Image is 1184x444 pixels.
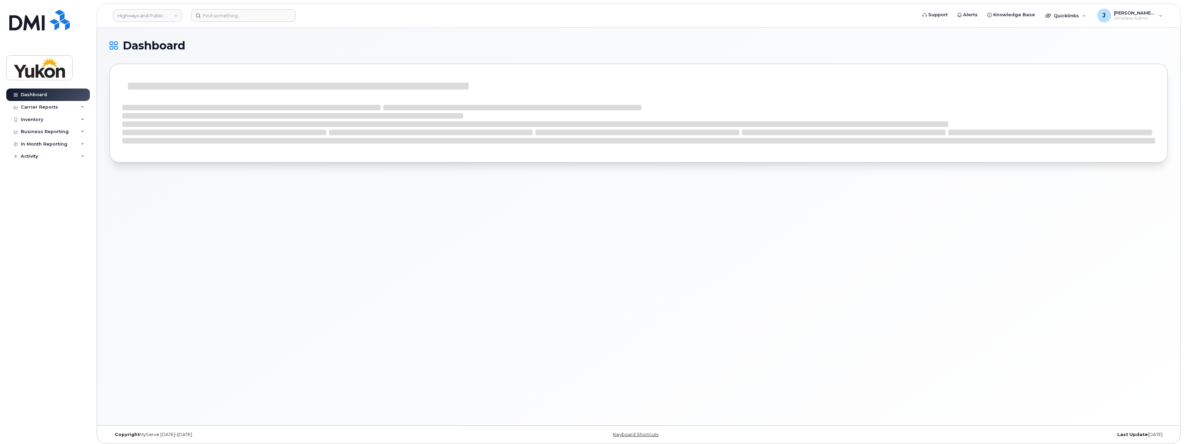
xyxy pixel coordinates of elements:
strong: Copyright [115,432,140,437]
div: [DATE] [815,432,1168,437]
span: Dashboard [123,40,185,51]
div: MyServe [DATE]–[DATE] [110,432,462,437]
strong: Last Update [1117,432,1148,437]
a: Keyboard Shortcuts [613,432,658,437]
